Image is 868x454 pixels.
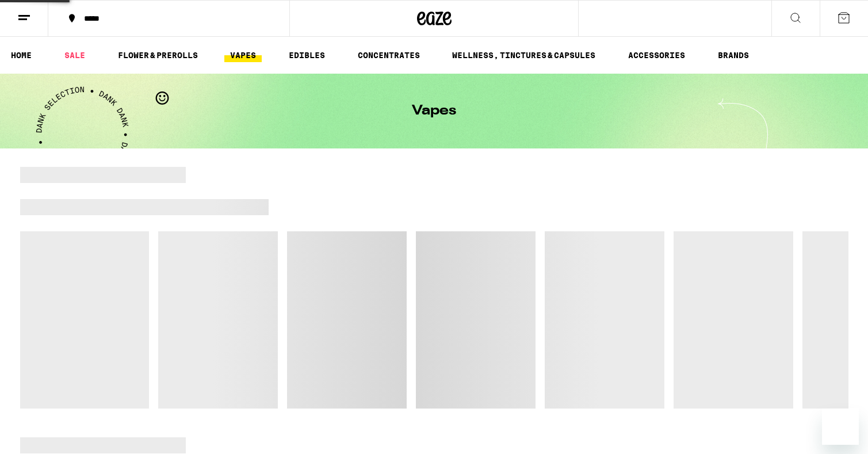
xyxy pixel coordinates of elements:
a: EDIBLES [283,48,331,62]
a: VAPES [224,48,262,62]
a: SALE [59,48,91,62]
a: CONCENTRATES [352,48,426,62]
a: BRANDS [712,48,755,62]
a: FLOWER & PREROLLS [112,48,204,62]
a: WELLNESS, TINCTURES & CAPSULES [446,48,601,62]
iframe: Button to launch messaging window [822,408,859,445]
a: ACCESSORIES [622,48,691,62]
a: HOME [5,48,37,62]
h1: Vapes [412,104,456,118]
